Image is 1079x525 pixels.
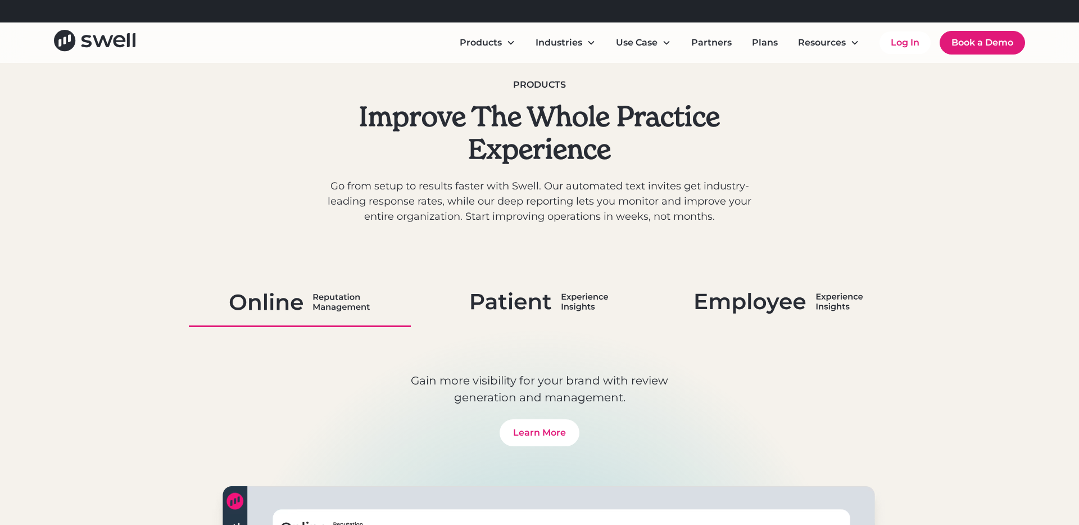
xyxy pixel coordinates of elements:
[536,36,582,49] div: Industries
[881,404,1079,525] iframe: Chat Widget
[324,78,755,92] div: Products
[607,31,680,54] div: Use Case
[682,31,741,54] a: Partners
[798,36,846,49] div: Resources
[324,101,755,165] h2: Improve The Whole Practice Experience
[789,31,868,54] div: Resources
[54,30,135,55] a: home
[324,179,755,224] p: Go from setup to results faster with Swell. Our automated text invites get industry-leading respo...
[451,31,524,54] div: Products
[382,372,697,406] p: Gain more visibility for your brand with review generation and management.
[527,31,605,54] div: Industries
[460,36,502,49] div: Products
[616,36,658,49] div: Use Case
[879,31,931,54] a: Log In
[743,31,787,54] a: Plans
[500,419,579,446] a: Learn More
[940,31,1025,55] a: Book a Demo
